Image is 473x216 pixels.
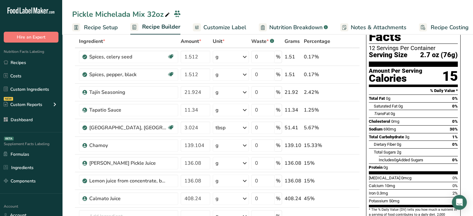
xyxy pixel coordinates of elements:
span: [MEDICAL_DATA] [369,176,400,180]
div: Pickle Michelada Mix 32oz [72,9,171,20]
span: Nutrition Breakdown [269,23,322,32]
span: Recipe Builder [142,23,180,31]
a: Recipe Builder [130,20,180,35]
span: 0g [391,111,395,116]
span: Percentage [304,38,330,45]
span: Calcium [369,183,384,188]
a: Nutrition Breakdown [259,21,328,34]
a: Recipe Setup [72,21,118,34]
span: 0% [452,176,458,180]
span: 0mcg [401,176,411,180]
div: 15% [304,177,330,185]
span: Potassium [369,199,388,203]
div: Lemon juice from concentrate, bottled, REAL LEMON [89,177,167,185]
span: Cholesterol [369,119,390,124]
span: Saturated Fat [374,104,397,108]
span: Total Carbohydrate [369,135,404,139]
div: NEW [4,97,13,101]
span: Recipe Setup [84,23,118,32]
span: 30% [450,127,458,131]
div: Chamoy [89,142,167,149]
div: 1.25% [304,106,330,114]
span: 0% [452,142,458,147]
span: Fat [374,111,390,116]
div: 2.42% [304,89,330,96]
div: Tapatio Sauce [89,106,167,114]
div: 136.08 [285,177,301,185]
span: Ingredient [79,38,105,45]
div: BETA [4,137,14,140]
div: [PERSON_NAME] Pickle Juice [89,159,167,167]
i: Trans [374,111,384,116]
span: 50mg [389,199,399,203]
span: 0g [383,165,388,170]
div: 136.08 [285,159,301,167]
div: 15.33% [304,142,330,149]
div: Tajín Seasoning [89,89,167,96]
div: Spices, pepper, black [89,71,167,78]
span: 690mg [383,127,396,131]
div: g [216,89,219,96]
span: 2g [397,150,401,154]
div: [GEOGRAPHIC_DATA], [GEOGRAPHIC_DATA] [89,124,167,131]
div: g [216,71,219,78]
div: 408.24 [285,195,301,202]
span: Iron [369,191,376,195]
div: 45% [304,195,330,202]
div: Custom Reports [4,101,42,108]
div: 139.10 [285,142,301,149]
div: g [216,106,219,114]
div: 12 Servings Per Container [369,45,458,51]
div: Calories [369,74,422,83]
span: Sodium [369,127,383,131]
div: Spices, celery seed [89,53,167,61]
a: Customize Label [193,21,246,34]
div: 15 [442,68,458,85]
span: Grams [285,38,300,45]
div: 0.17% [304,53,330,61]
div: Open Intercom Messenger [452,195,467,210]
span: 10mg [385,183,395,188]
div: Calmato Juice [89,195,167,202]
span: 2.7 oz (76g) [420,51,458,59]
span: Unit [213,38,225,45]
button: Hire an Expert [4,32,58,43]
span: Dietary Fiber [374,142,396,147]
span: Total Sugars [374,150,396,154]
div: g [216,53,219,61]
span: Includes Added Sugars [379,158,423,162]
span: 0mg [391,119,399,124]
span: 0% [452,104,458,108]
span: Total Fat [369,96,385,101]
div: 15% [304,159,330,167]
div: g [216,142,219,149]
div: Waste [251,38,274,45]
span: 0% [452,158,458,162]
a: Recipe Costing [419,21,469,34]
div: Amount Per Serving [369,68,422,74]
span: 1% [452,135,458,139]
span: Protein [369,165,383,170]
span: 0g [386,96,390,101]
span: 0g [397,142,401,147]
span: Customize Label [203,23,246,32]
div: g [216,195,219,202]
span: 0.3mg [377,191,388,195]
span: Recipe Costing [431,23,469,32]
span: 3g [405,135,409,139]
span: Serving Size [369,51,407,59]
div: 11.34 [285,106,301,114]
div: 1.51 [285,53,301,61]
a: Notes & Attachments [340,21,406,34]
span: 2% [452,191,458,195]
section: % Daily Value * [369,87,458,94]
span: Amount [181,38,201,45]
div: 21.92 [285,89,301,96]
span: 0% [452,119,458,124]
h1: Nutrition Facts [369,15,458,44]
span: 0% [452,96,458,101]
div: 1.51 [285,71,301,78]
span: 0g [394,158,398,162]
span: 0% [452,183,458,188]
div: 51.41 [285,124,301,131]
